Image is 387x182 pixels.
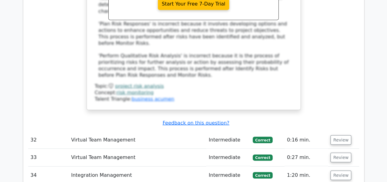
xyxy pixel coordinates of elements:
td: 33 [28,149,69,166]
a: Feedback on this question? [162,120,229,126]
div: Topic: [95,83,292,89]
div: Talent Triangle: [95,83,292,102]
button: Review [330,135,351,145]
td: 0:16 min. [285,131,328,149]
a: risk monitoring [117,89,154,95]
button: Review [330,153,351,162]
td: Intermediate [206,149,250,166]
span: Correct [253,154,273,161]
a: business acumen [132,96,174,102]
span: Correct [253,137,273,143]
span: Correct [253,172,273,178]
td: Virtual Team Management [69,131,206,149]
td: 0:27 min. [285,149,328,166]
div: Concept: [95,89,292,96]
td: 32 [28,131,69,149]
button: Review [330,170,351,180]
a: project risk analysis [115,83,164,89]
td: Virtual Team Management [69,149,206,166]
td: Intermediate [206,131,250,149]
